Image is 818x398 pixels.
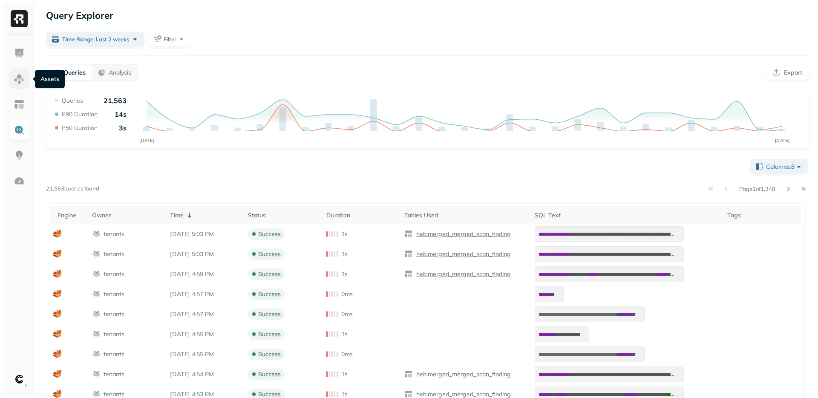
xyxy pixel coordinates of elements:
img: table [404,230,413,238]
p: 21,563 [104,96,127,105]
img: Ryft [11,10,28,27]
p: 1s [341,330,348,338]
p: 1s [341,250,348,258]
p: success [258,270,281,278]
p: 0ms [341,350,353,358]
p: success [258,330,281,338]
span: Time Range: Last 2 weeks [62,35,129,43]
p: Queries [63,69,86,77]
p: Sep 19, 2025 4:57 PM [170,290,239,298]
img: Optimization [14,176,25,187]
p: Sep 19, 2025 4:55 PM [170,350,239,358]
span: Filter [164,35,176,43]
div: Tags [727,211,797,219]
p: heb.merged_merged_scan_finding [415,250,511,258]
button: Export [765,65,809,80]
a: heb.merged_merged_scan_finding [413,270,511,278]
button: Time Range: Last 2 weeks [46,32,144,47]
img: Assets [14,73,25,84]
button: Filter [148,32,191,47]
p: tenants [104,290,124,298]
p: 0ms [341,290,353,298]
p: tenants [104,310,124,318]
button: Columns:8 [750,159,808,174]
p: Sep 19, 2025 4:57 PM [170,310,239,318]
img: Insights [14,150,25,161]
p: 0ms [341,310,353,318]
a: heb.merged_merged_scan_finding [413,250,511,258]
p: success [258,310,281,318]
p: tenants [104,370,124,378]
tspan: [DATE] [775,138,790,143]
p: tenants [104,250,124,258]
p: 1s [341,370,348,378]
p: 1s [341,230,348,238]
img: Dashboard [14,48,25,59]
p: P90 Duration [62,110,98,118]
tspan: [DATE] [139,138,154,143]
p: Sep 19, 2025 4:54 PM [170,370,239,378]
p: 21,563 queries found [46,185,99,193]
p: 1s [341,270,348,278]
p: Sep 19, 2025 4:55 PM [170,330,239,338]
p: Query Explorer [46,8,113,23]
p: tenants [104,230,124,238]
p: success [258,370,281,378]
img: Asset Explorer [14,99,25,110]
div: Duration [326,211,396,219]
img: table [404,250,413,258]
p: success [258,350,281,358]
a: heb.merged_merged_scan_finding [413,230,511,238]
div: Assets [35,70,65,88]
div: Time [170,210,239,220]
p: Queries [62,97,83,105]
p: Page 1 of 1,348 [739,185,775,193]
p: 14s [115,110,127,118]
p: heb.merged_merged_scan_finding [415,370,511,378]
p: success [258,250,281,258]
p: 3s [119,124,127,132]
p: Analysis [109,69,131,77]
img: table [404,370,413,378]
span: Columns: 8 [766,162,803,171]
p: P50 Duration [62,124,98,132]
p: success [258,290,281,298]
p: heb.merged_merged_scan_finding [415,230,511,238]
p: tenants [104,350,124,358]
a: heb.merged_merged_scan_finding [413,370,511,378]
img: Query Explorer [14,124,25,136]
img: Clutch [13,373,25,385]
img: table [404,270,413,278]
p: success [258,230,281,238]
div: Status [248,211,317,219]
p: heb.merged_merged_scan_finding [415,270,511,278]
div: SQL Text [535,211,719,219]
div: Owner [92,211,161,219]
p: Sep 19, 2025 5:03 PM [170,250,239,258]
p: Sep 19, 2025 4:59 PM [170,270,239,278]
div: Engine [58,211,84,219]
p: tenants [104,270,124,278]
p: Sep 19, 2025 5:03 PM [170,230,239,238]
div: Tables Used [404,211,526,219]
p: tenants [104,330,124,338]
